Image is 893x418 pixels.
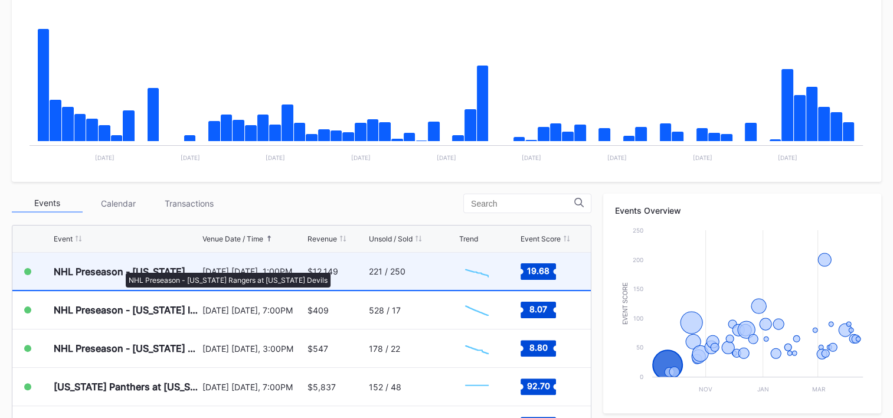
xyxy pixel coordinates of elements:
text: 0 [640,373,643,380]
text: [DATE] [693,154,712,161]
text: Nov [699,386,712,393]
div: 178 / 22 [369,344,400,354]
text: Event Score [622,282,629,325]
text: 200 [633,256,643,263]
div: [US_STATE] Panthers at [US_STATE] Devils [54,381,199,393]
div: Calendar [83,194,153,213]
text: [DATE] [607,154,627,161]
text: 250 [633,227,643,234]
div: [DATE] [DATE], 7:00PM [202,382,305,392]
text: 150 [633,285,643,292]
div: Transactions [153,194,224,213]
input: Search [471,199,574,208]
div: 152 / 48 [369,382,401,392]
text: [DATE] [778,154,797,161]
div: [DATE] [DATE], 7:00PM [202,305,305,315]
div: NHL Preseason - [US_STATE] Islanders at [US_STATE] Devils [54,304,199,316]
text: [DATE] [95,154,115,161]
div: Events [12,194,83,213]
div: Event [54,234,73,243]
div: $409 [308,305,329,315]
div: NHL Preseason - [US_STATE] Rangers at [US_STATE] Devils [54,266,199,277]
div: Event Score [521,234,561,243]
text: [DATE] [266,154,285,161]
div: $547 [308,344,328,354]
svg: Chart title [459,334,495,363]
svg: Chart title [459,257,495,286]
div: [DATE] [DATE], 3:00PM [202,344,305,354]
div: Revenue [308,234,337,243]
text: 8.80 [529,342,548,352]
text: 92.70 [527,381,550,391]
text: [DATE] [351,154,371,161]
text: Mar [812,386,825,393]
svg: Chart title [459,372,495,401]
text: 100 [633,315,643,322]
text: Jan [757,386,769,393]
div: Trend [459,234,478,243]
svg: Chart title [459,295,495,325]
text: 19.68 [527,265,549,275]
div: Events Overview [615,205,869,215]
div: Unsold / Sold [369,234,413,243]
text: [DATE] [180,154,199,161]
div: $12,149 [308,266,338,276]
div: Venue Date / Time [202,234,263,243]
text: [DATE] [437,154,456,161]
text: 8.07 [529,304,547,314]
div: 221 / 250 [369,266,405,276]
div: [DATE] [DATE], 1:00PM [202,266,305,276]
div: $5,837 [308,382,336,392]
text: [DATE] [522,154,541,161]
div: 528 / 17 [369,305,401,315]
text: 50 [636,344,643,351]
div: NHL Preseason - [US_STATE] Capitals at [US_STATE] Devils (Split Squad) [54,342,199,354]
svg: Chart title [615,224,869,401]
